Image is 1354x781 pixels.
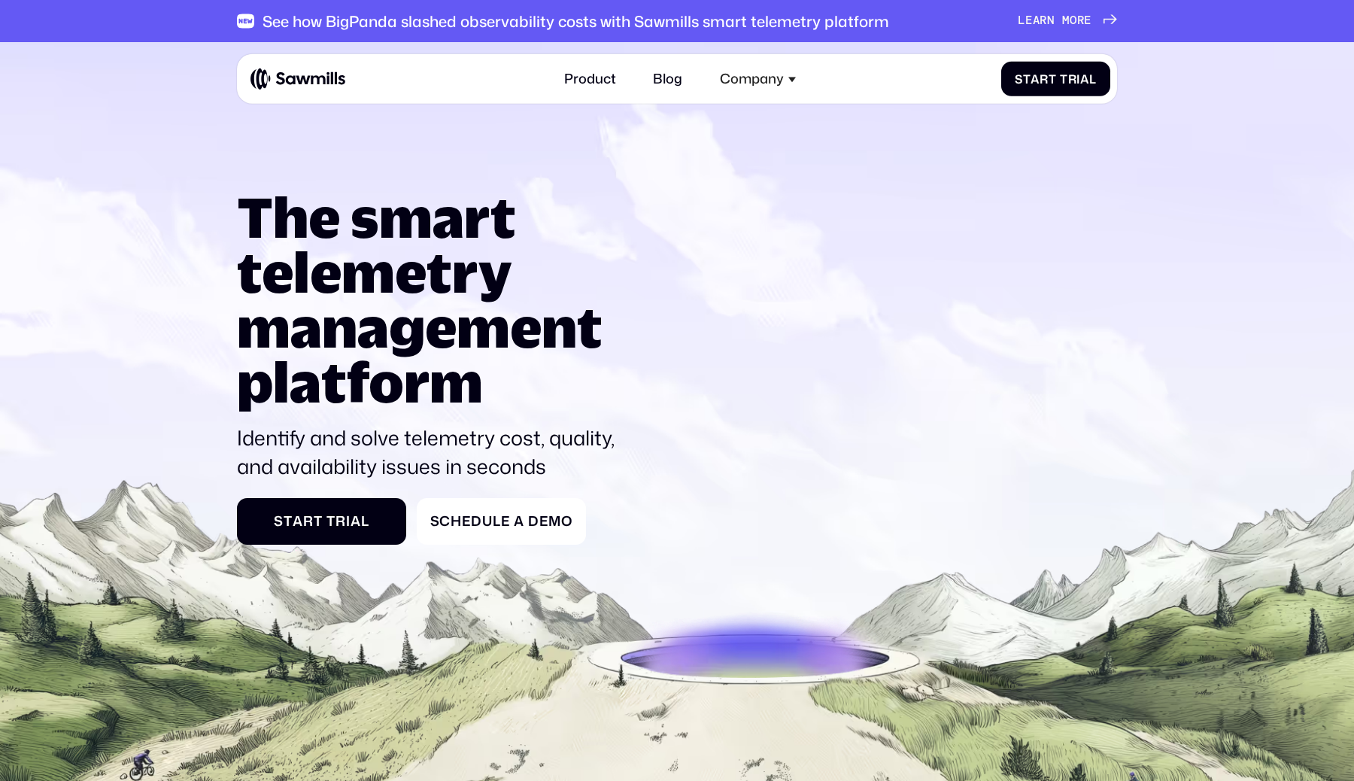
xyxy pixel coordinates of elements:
[1001,62,1110,96] a: StartTrial
[514,513,524,530] span: a
[1040,14,1047,28] span: r
[1015,71,1023,86] span: S
[548,513,561,530] span: m
[284,513,293,530] span: t
[1033,14,1040,28] span: a
[1089,71,1097,86] span: l
[501,513,510,530] span: e
[335,513,346,530] span: r
[709,61,807,98] div: Company
[1070,14,1077,28] span: o
[1047,14,1055,28] span: n
[720,71,784,87] div: Company
[471,513,482,530] span: d
[1018,14,1117,28] a: Learnmore
[346,513,351,530] span: i
[351,513,361,530] span: a
[462,513,471,530] span: e
[237,424,630,482] p: Identify and solve telemetry cost, quality, and availability issues in seconds
[303,513,314,530] span: r
[1040,71,1049,86] span: r
[1077,14,1085,28] span: r
[1023,71,1031,86] span: t
[1031,71,1040,86] span: a
[1084,14,1091,28] span: e
[314,513,323,530] span: t
[493,513,501,530] span: l
[1080,71,1089,86] span: a
[561,513,572,530] span: o
[237,190,630,409] h1: The smart telemetry management platform
[1062,14,1070,28] span: m
[451,513,462,530] span: h
[643,61,693,98] a: Blog
[274,513,284,530] span: S
[1076,71,1080,86] span: i
[1018,14,1025,28] span: L
[417,498,587,545] a: ScheduleaDemo
[361,513,369,530] span: l
[293,513,303,530] span: a
[263,12,889,30] div: See how BigPanda slashed observability costs with Sawmills smart telemetry platform
[1060,71,1068,86] span: T
[430,513,440,530] span: S
[237,498,406,545] a: StartTrial
[554,61,626,98] a: Product
[539,513,548,530] span: e
[1049,71,1057,86] span: t
[1025,14,1033,28] span: e
[482,513,493,530] span: u
[1068,71,1077,86] span: r
[326,513,335,530] span: T
[528,513,539,530] span: D
[439,513,451,530] span: c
